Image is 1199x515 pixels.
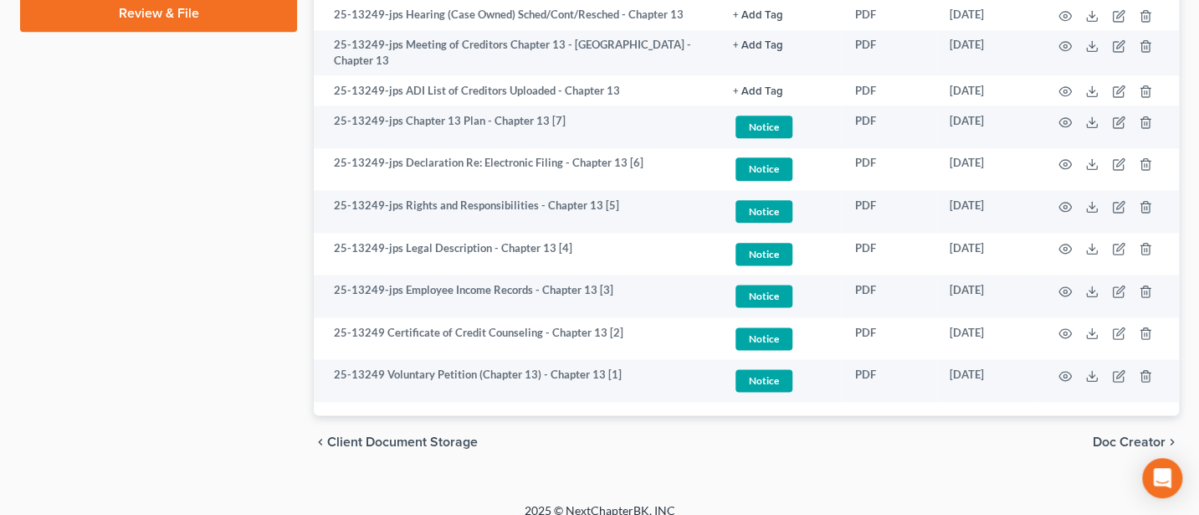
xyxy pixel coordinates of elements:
td: PDF [842,106,936,148]
span: Client Document Storage [327,435,478,449]
span: Notice [735,200,792,223]
td: [DATE] [936,275,1038,317]
button: + Add Tag [733,86,783,97]
td: PDF [842,148,936,191]
td: 25-13249-jps Chapter 13 Plan - Chapter 13 [7] [314,106,720,148]
button: Doc Creator chevron_right [1093,435,1179,449]
td: PDF [842,30,936,76]
td: 25-13249-jps ADI List of Creditors Uploaded - Chapter 13 [314,75,720,106]
td: [DATE] [936,359,1038,402]
a: + Add Tag [733,7,828,23]
span: Notice [735,243,792,265]
td: [DATE] [936,317,1038,360]
a: Notice [733,198,828,225]
span: Notice [735,285,792,307]
a: + Add Tag [733,83,828,99]
td: PDF [842,233,936,276]
td: [DATE] [936,233,1038,276]
a: + Add Tag [733,37,828,53]
td: PDF [842,317,936,360]
td: PDF [842,275,936,317]
span: Notice [735,369,792,392]
td: [DATE] [936,75,1038,106]
td: 25-13249-jps Declaration Re: Electronic Filing - Chapter 13 [6] [314,148,720,191]
a: Notice [733,325,828,353]
td: 25-13249-jps Employee Income Records - Chapter 13 [3] [314,275,720,317]
td: [DATE] [936,30,1038,76]
a: Notice [733,282,828,310]
div: Open Intercom Messenger [1142,458,1182,498]
td: [DATE] [936,106,1038,148]
td: 25-13249-jps Meeting of Creditors Chapter 13 - [GEOGRAPHIC_DATA] - Chapter 13 [314,30,720,76]
td: [DATE] [936,190,1038,233]
button: + Add Tag [733,40,783,51]
a: Notice [733,240,828,268]
a: Notice [733,113,828,141]
td: 25-13249-jps Legal Description - Chapter 13 [4] [314,233,720,276]
i: chevron_left [314,435,327,449]
td: PDF [842,190,936,233]
button: chevron_left Client Document Storage [314,435,478,449]
i: chevron_right [1166,435,1179,449]
td: PDF [842,75,936,106]
span: Notice [735,327,792,350]
td: 25-13249-jps Rights and Responsibilities - Chapter 13 [5] [314,190,720,233]
span: Notice [735,157,792,180]
span: Doc Creator [1093,435,1166,449]
td: 25-13249 Voluntary Petition (Chapter 13) - Chapter 13 [1] [314,359,720,402]
button: + Add Tag [733,10,783,21]
td: 25-13249 Certificate of Credit Counseling - Chapter 13 [2] [314,317,720,360]
td: PDF [842,359,936,402]
a: Notice [733,155,828,183]
span: Notice [735,116,792,138]
a: Notice [733,367,828,394]
td: [DATE] [936,148,1038,191]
